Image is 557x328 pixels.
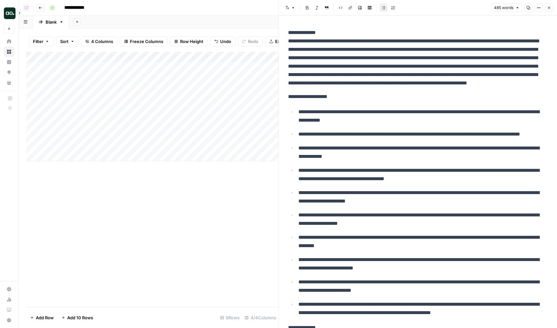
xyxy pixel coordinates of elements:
span: Add 10 Rows [67,314,93,321]
button: Filter [29,36,53,47]
a: Your Data [4,78,14,88]
a: Insights [4,57,14,67]
span: Undo [220,38,231,45]
a: Settings [4,284,14,294]
span: 485 words [494,5,513,11]
a: Blank [33,16,69,28]
span: Redo [248,38,258,45]
img: Dillon Test Logo [4,7,16,19]
button: 4 Columns [81,36,117,47]
div: 4/4 Columns [242,312,279,323]
span: Row Height [180,38,203,45]
button: Export CSV [265,36,302,47]
button: Sort [56,36,79,47]
a: Learning Hub [4,305,14,315]
a: Opportunities [4,67,14,78]
a: Home [4,36,14,47]
button: Add Row [26,312,58,323]
span: Freeze Columns [130,38,163,45]
span: Filter [33,38,43,45]
div: 8 Rows [218,312,242,323]
button: Redo [238,36,262,47]
span: Sort [60,38,69,45]
button: Workspace: Dillon Test [4,5,14,21]
button: Help + Support [4,315,14,325]
div: Blank [46,19,57,25]
button: Add 10 Rows [58,312,97,323]
button: Row Height [170,36,208,47]
span: Add Row [36,314,54,321]
button: Freeze Columns [120,36,167,47]
span: 4 Columns [91,38,113,45]
button: 485 words [491,4,522,12]
a: Usage [4,294,14,305]
span: Export CSV [275,38,298,45]
a: Browse [4,47,14,57]
button: Undo [210,36,235,47]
